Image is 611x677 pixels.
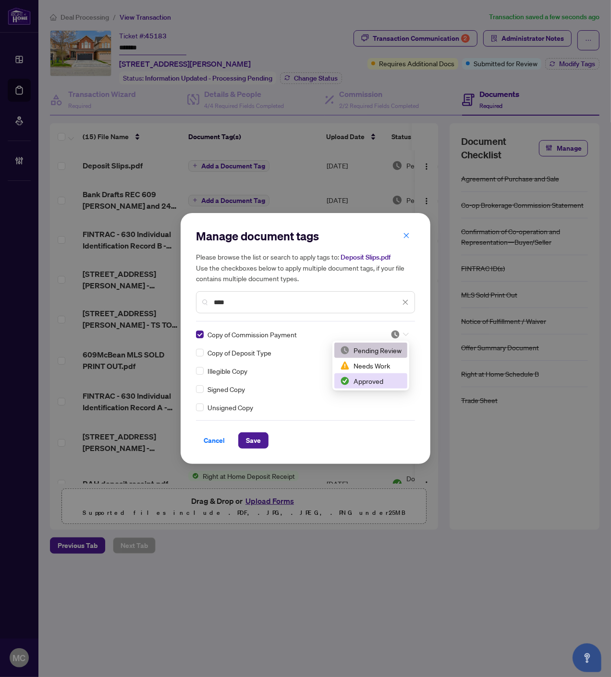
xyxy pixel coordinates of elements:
[208,366,247,376] span: Illegible Copy
[204,433,225,448] span: Cancel
[340,361,350,370] img: status
[340,345,350,355] img: status
[196,251,415,284] h5: Please browse the list or search to apply tags to: Use the checkboxes below to apply multiple doc...
[403,232,410,239] span: close
[573,643,601,672] button: Open asap
[196,228,415,244] h2: Manage document tags
[391,330,400,339] img: status
[334,373,407,389] div: Approved
[340,345,402,356] div: Pending Review
[208,402,253,413] span: Unsigned Copy
[238,432,269,449] button: Save
[246,433,261,448] span: Save
[334,358,407,373] div: Needs Work
[208,329,297,340] span: Copy of Commission Payment
[341,253,391,261] span: Deposit Slips.pdf
[334,343,407,358] div: Pending Review
[208,347,271,358] span: Copy of Deposit Type
[391,330,409,339] span: Pending Review
[340,360,402,371] div: Needs Work
[340,376,402,386] div: Approved
[340,376,350,386] img: status
[402,299,409,306] span: close
[196,432,232,449] button: Cancel
[208,384,245,394] span: Signed Copy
